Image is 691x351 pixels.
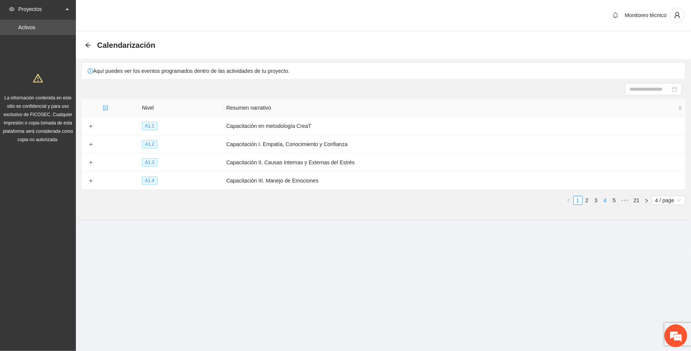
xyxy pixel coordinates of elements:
div: Aquí puedes ver los eventos programados dentro de las actividades de tu proyecto. [82,63,685,79]
span: warning [33,73,43,83]
td: Capacitación I. Empatía, Conocimiento y Confianza [223,135,685,153]
button: right [642,196,651,205]
a: 21 [631,196,642,205]
button: Expand row [88,178,94,184]
button: user [670,8,685,23]
span: user [670,12,685,19]
span: Monitoreo técnico [625,12,667,18]
span: right [644,198,649,203]
th: Resumen narrativo [223,99,685,117]
span: exclamation-circle [88,68,93,74]
span: eye [9,6,14,12]
button: left [564,196,573,205]
span: ••• [619,196,631,205]
span: left [567,198,571,203]
span: check-square [103,105,108,110]
span: Proyectos [18,2,63,17]
a: 1 [574,196,582,205]
li: Next 5 Pages [619,196,631,205]
span: arrow-left [85,42,91,48]
button: bell [609,9,622,21]
textarea: Escriba su mensaje y pulse “Intro” [4,207,145,234]
li: 4 [601,196,610,205]
span: A1.3 [142,158,157,167]
span: 4 / page [655,196,682,205]
li: Previous Page [564,196,573,205]
div: Chatee con nosotros ahora [39,39,127,49]
a: Activos [18,24,35,30]
div: Minimizar ventana de chat en vivo [124,4,143,22]
a: 5 [610,196,619,205]
a: 3 [592,196,600,205]
span: A1.1 [142,122,157,130]
span: Calendarización [97,39,155,51]
a: 2 [583,196,591,205]
span: A1.4 [142,176,157,185]
span: A1.2 [142,140,157,148]
span: La información contenida en este sitio es confidencial y para uso exclusivo de FICOSEC. Cualquier... [3,95,73,142]
th: Nivel [139,99,223,117]
td: Capacitación en metodología CreaT [223,117,685,135]
button: Expand row [88,142,94,148]
button: Expand row [88,160,94,166]
span: Resumen narrativo [226,104,677,112]
li: 2 [582,196,592,205]
div: Page Size [652,196,685,205]
button: Expand row [88,123,94,129]
a: 4 [601,196,609,205]
li: 1 [573,196,582,205]
span: bell [610,12,621,18]
li: 3 [592,196,601,205]
td: Capacitación II. Causas Internas y Externas del Estrés [223,153,685,172]
li: Next Page [642,196,651,205]
li: 5 [610,196,619,205]
td: Capacitación III. Manejo de Emociones [223,172,685,190]
span: Estamos en línea. [44,101,105,178]
div: Back [85,42,91,49]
